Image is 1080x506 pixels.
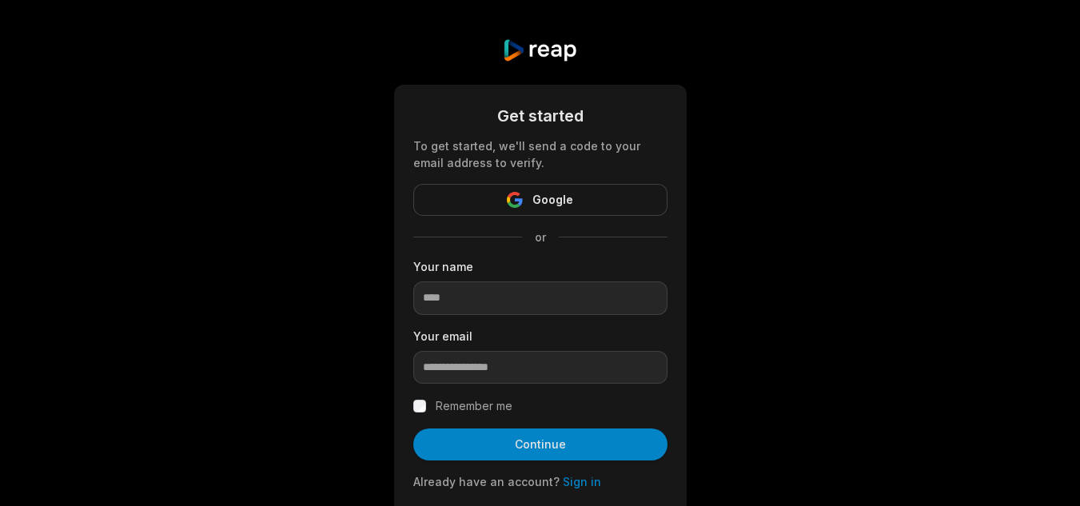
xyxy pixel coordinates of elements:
[413,137,668,171] div: To get started, we'll send a code to your email address to verify.
[413,184,668,216] button: Google
[413,428,668,460] button: Continue
[413,328,668,345] label: Your email
[522,229,559,245] span: or
[436,396,512,416] label: Remember me
[413,475,560,488] span: Already have an account?
[413,104,668,128] div: Get started
[532,190,573,209] span: Google
[563,475,601,488] a: Sign in
[502,38,578,62] img: reap
[413,258,668,275] label: Your name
